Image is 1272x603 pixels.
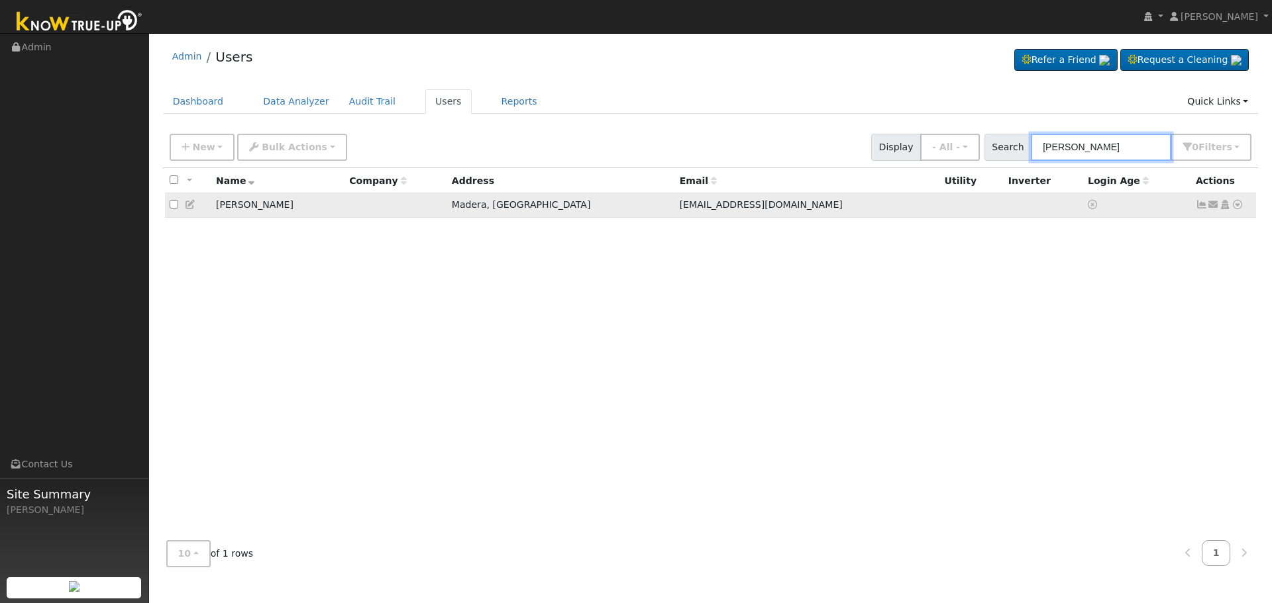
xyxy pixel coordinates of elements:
[680,199,843,210] span: [EMAIL_ADDRESS][DOMAIN_NAME]
[1014,49,1118,71] a: Refer a Friend
[185,199,197,210] a: Edit User
[10,7,149,37] img: Know True-Up
[492,89,547,114] a: Reports
[178,548,191,559] span: 10
[253,89,339,114] a: Data Analyzer
[237,134,346,161] button: Bulk Actions
[1226,142,1232,152] span: s
[170,134,235,161] button: New
[1196,174,1251,188] div: Actions
[1120,49,1249,71] a: Request a Cleaning
[166,540,211,567] button: 10
[1232,198,1244,212] a: Other actions
[1008,174,1079,188] div: Inverter
[1196,199,1208,210] a: Not connected
[871,134,921,161] span: Display
[166,540,254,567] span: of 1 rows
[211,193,344,218] td: [PERSON_NAME]
[920,134,980,161] button: - All -
[452,174,670,188] div: Address
[1231,55,1242,66] img: retrieve
[349,175,406,186] span: Company name
[1171,134,1251,161] button: 0Filters
[163,89,234,114] a: Dashboard
[1219,199,1231,210] a: Login As
[7,485,142,503] span: Site Summary
[339,89,405,114] a: Audit Trail
[1198,142,1232,152] span: Filter
[1177,89,1258,114] a: Quick Links
[1088,199,1100,210] a: No login access
[447,193,675,218] td: Madera, [GEOGRAPHIC_DATA]
[425,89,472,114] a: Users
[192,142,215,152] span: New
[945,174,999,188] div: Utility
[215,49,252,65] a: Users
[216,175,255,186] span: Name
[680,175,717,186] span: Email
[984,134,1032,161] span: Search
[172,51,202,62] a: Admin
[1208,198,1220,212] a: ranger_21@peoplepc.com
[262,142,327,152] span: Bulk Actions
[7,503,142,517] div: [PERSON_NAME]
[1181,11,1258,22] span: [PERSON_NAME]
[1099,55,1110,66] img: retrieve
[1202,540,1231,566] a: 1
[1031,134,1171,161] input: Search
[1088,175,1149,186] span: Days since last login
[69,581,79,592] img: retrieve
